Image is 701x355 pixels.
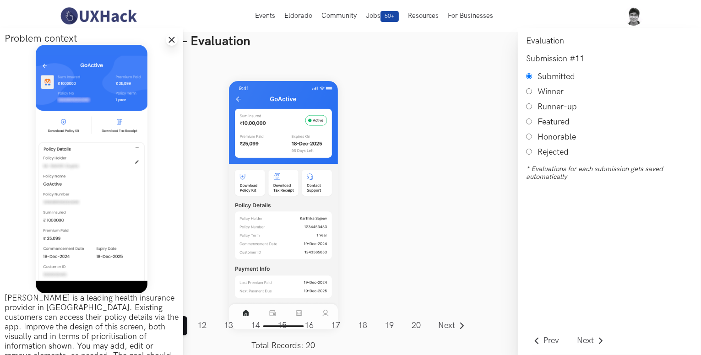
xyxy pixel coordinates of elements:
[431,316,473,335] a: Go to next page
[526,331,567,350] a: Go to previous submission
[538,147,569,157] label: Rejected
[380,11,399,22] span: 50+
[297,316,321,335] a: Page 16
[543,337,559,345] span: Prev
[538,102,577,112] label: Runner-up
[404,316,429,335] a: Page 20
[15,52,686,63] p: Product: Niva Bupa |
[570,331,612,350] a: Go to next submission
[526,165,693,181] label: * Evaluations for each submission gets saved automatically
[439,322,456,330] span: Next
[5,32,179,45] h6: Problem context
[538,72,575,81] label: Submitted
[36,45,147,293] img: Weekend_Hackathon_82_banner.png
[94,341,473,350] label: Total Records: 20
[270,316,294,335] a: Page 15
[324,316,348,335] a: Page 17
[15,34,686,49] h3: Improve Policy details screen - Evaluation
[577,337,594,345] span: Next
[538,132,576,142] label: Honorable
[526,331,611,350] nav: Drawer Pagination
[377,316,402,335] a: Page 19
[526,54,693,64] h6: Submission #11
[526,36,693,46] h6: Evaluation
[624,6,643,26] img: Your profile pic
[538,87,564,97] label: Winner
[244,316,268,335] a: Page 14
[94,316,473,350] nav: Pagination
[58,6,139,26] img: UXHack-logo.png
[229,81,338,329] img: Submission Image
[217,316,241,335] a: Page 13
[538,117,570,127] label: Featured
[190,316,214,335] a: Page 12
[351,316,375,335] a: Page 18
